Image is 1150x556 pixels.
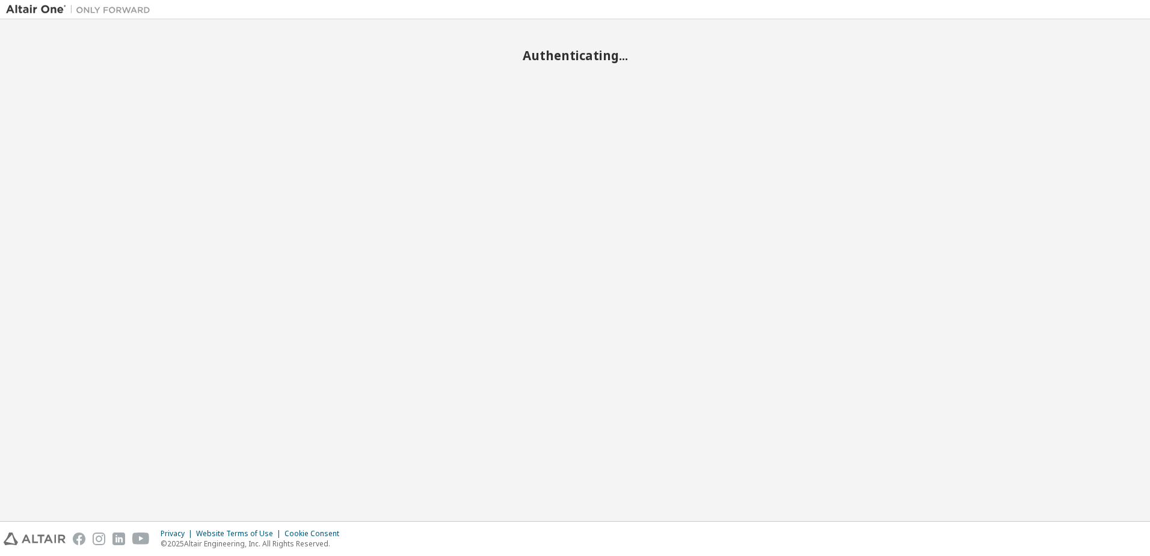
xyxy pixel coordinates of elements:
[196,529,284,539] div: Website Terms of Use
[161,539,346,549] p: © 2025 Altair Engineering, Inc. All Rights Reserved.
[112,533,125,545] img: linkedin.svg
[93,533,105,545] img: instagram.svg
[161,529,196,539] div: Privacy
[284,529,346,539] div: Cookie Consent
[4,533,66,545] img: altair_logo.svg
[73,533,85,545] img: facebook.svg
[6,4,156,16] img: Altair One
[132,533,150,545] img: youtube.svg
[6,48,1144,63] h2: Authenticating...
